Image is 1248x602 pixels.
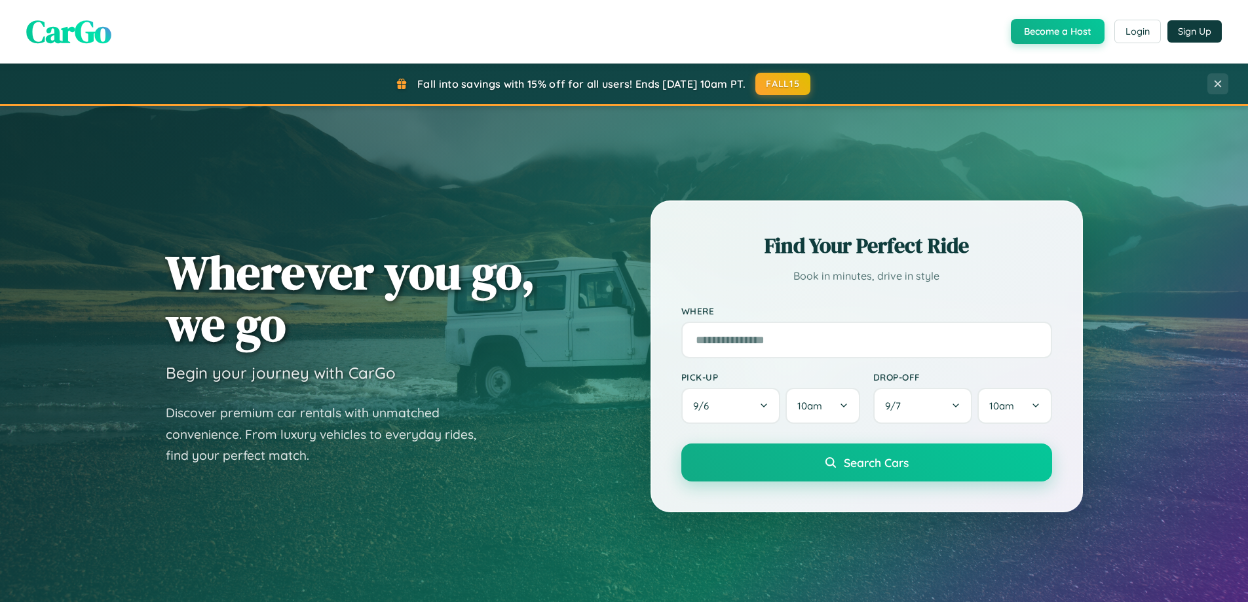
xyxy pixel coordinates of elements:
[26,10,111,53] span: CarGo
[681,443,1052,481] button: Search Cars
[417,77,746,90] span: Fall into savings with 15% off for all users! Ends [DATE] 10am PT.
[885,400,907,412] span: 9 / 7
[693,400,715,412] span: 9 / 6
[989,400,1014,412] span: 10am
[166,246,535,350] h1: Wherever you go, we go
[1114,20,1161,43] button: Login
[785,388,860,424] button: 10am
[1167,20,1222,43] button: Sign Up
[681,267,1052,286] p: Book in minutes, drive in style
[681,231,1052,260] h2: Find Your Perfect Ride
[755,73,810,95] button: FALL15
[681,371,860,383] label: Pick-up
[166,363,396,383] h3: Begin your journey with CarGo
[1011,19,1105,44] button: Become a Host
[681,388,781,424] button: 9/6
[844,455,909,470] span: Search Cars
[797,400,822,412] span: 10am
[166,402,493,466] p: Discover premium car rentals with unmatched convenience. From luxury vehicles to everyday rides, ...
[873,371,1052,383] label: Drop-off
[873,388,973,424] button: 9/7
[681,305,1052,316] label: Where
[977,388,1051,424] button: 10am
